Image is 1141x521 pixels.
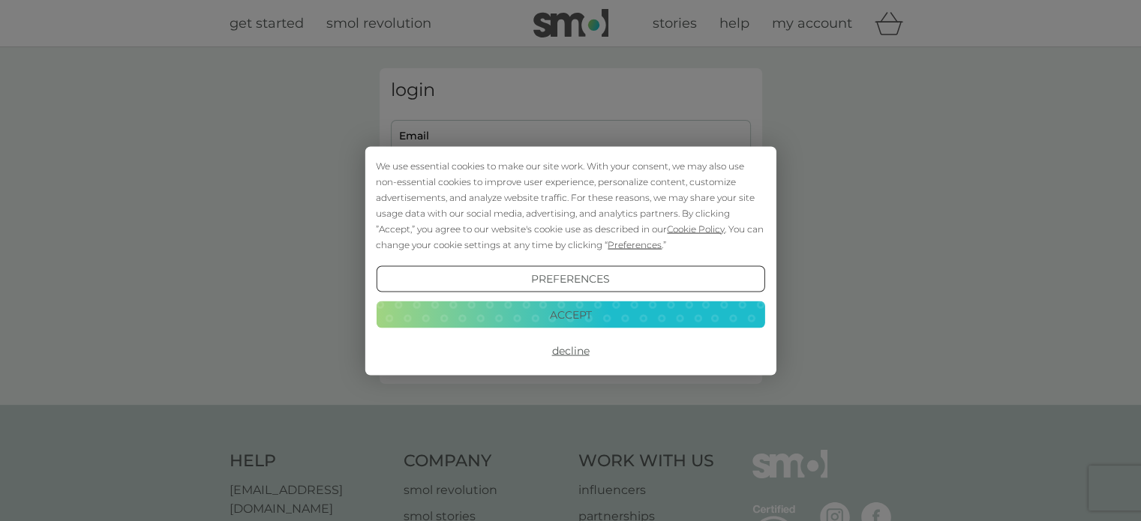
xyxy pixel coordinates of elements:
button: Accept [376,301,764,328]
div: We use essential cookies to make our site work. With your consent, we may also use non-essential ... [376,157,764,252]
div: Cookie Consent Prompt [365,146,776,375]
span: Preferences [608,238,662,250]
button: Preferences [376,265,764,292]
span: Cookie Policy [667,223,725,234]
button: Decline [376,337,764,364]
